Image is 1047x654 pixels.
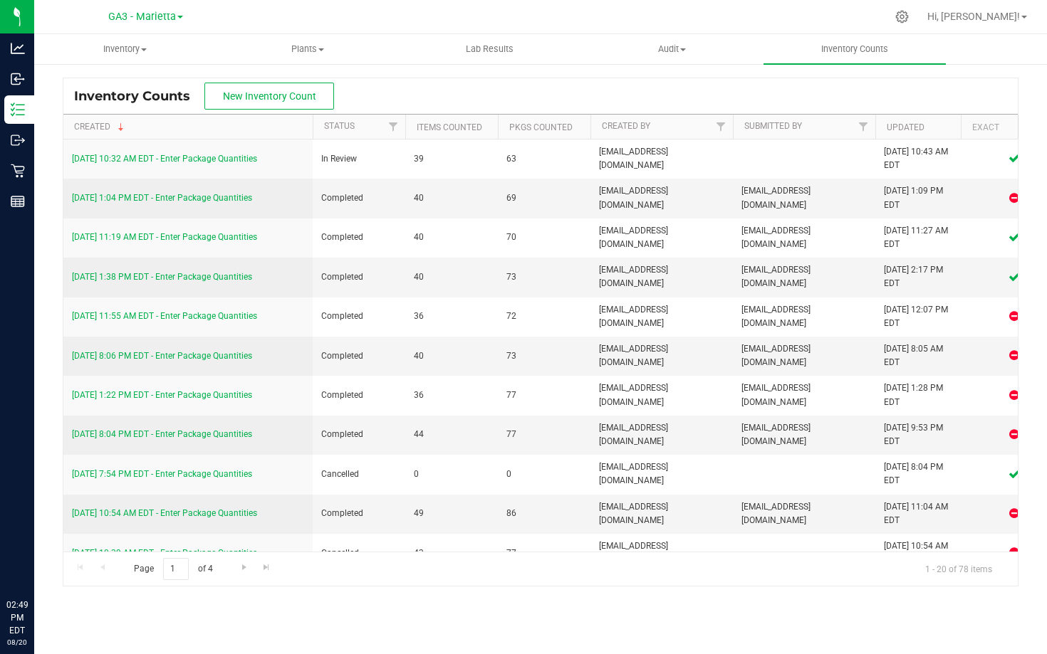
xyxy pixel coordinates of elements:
span: [EMAIL_ADDRESS][DOMAIN_NAME] [599,263,724,290]
span: New Inventory Count [223,90,316,102]
a: Lab Results [399,34,581,64]
span: [EMAIL_ADDRESS][DOMAIN_NAME] [599,421,724,448]
a: Filter [382,115,405,139]
span: Inventory Counts [802,43,907,56]
span: Inventory Counts [74,88,204,104]
a: [DATE] 8:04 PM EDT - Enter Package Quantities [72,429,252,439]
inline-svg: Inventory [11,102,25,117]
span: [EMAIL_ADDRESS][DOMAIN_NAME] [741,184,867,211]
iframe: Resource center [14,540,57,583]
input: 1 [163,558,189,580]
span: 40 [414,349,489,363]
span: [EMAIL_ADDRESS][DOMAIN_NAME] [599,539,724,566]
span: 36 [414,310,489,323]
a: [DATE] 7:54 PM EDT - Enter Package Quantities [72,469,252,479]
span: Completed [321,428,397,441]
a: Created [74,122,127,132]
span: 72 [506,310,582,323]
a: [DATE] 10:54 AM EDT - Enter Package Quantities [72,508,257,518]
a: [DATE] 11:55 AM EDT - Enter Package Quantities [72,311,257,321]
span: 86 [506,507,582,520]
span: 0 [414,468,489,481]
p: 02:49 PM EDT [6,598,28,637]
span: 73 [506,270,582,284]
inline-svg: Inbound [11,72,25,86]
span: 63 [506,152,582,166]
span: 40 [414,270,489,284]
span: Completed [321,389,397,402]
span: 36 [414,389,489,402]
inline-svg: Retail [11,164,25,178]
span: [EMAIL_ADDRESS][DOMAIN_NAME] [599,381,724,408]
div: [DATE] 11:04 AM EDT [884,500,952,527]
span: Completed [321,507,397,520]
div: [DATE] 10:54 AM EDT [884,539,952,566]
span: [EMAIL_ADDRESS][DOMAIN_NAME] [741,342,867,369]
span: 49 [414,507,489,520]
a: Filter [709,115,733,139]
span: 77 [506,547,582,560]
span: GA3 - Marietta [108,11,176,23]
a: Submitted By [744,121,802,131]
span: 69 [506,191,582,205]
a: Audit [581,34,764,64]
span: [EMAIL_ADDRESS][DOMAIN_NAME] [599,342,724,369]
a: [DATE] 1:04 PM EDT - Enter Package Quantities [72,193,252,203]
button: New Inventory Count [204,83,334,110]
a: Created By [602,121,650,131]
span: 44 [414,428,489,441]
a: Go to the next page [234,558,254,577]
span: [EMAIL_ADDRESS][DOMAIN_NAME] [741,263,867,290]
span: [EMAIL_ADDRESS][DOMAIN_NAME] [741,381,867,408]
div: [DATE] 2:17 PM EDT [884,263,952,290]
span: 1 - 20 of 78 items [914,558,1004,579]
div: [DATE] 9:53 PM EDT [884,421,952,448]
a: [DATE] 11:19 AM EDT - Enter Package Quantities [72,232,257,242]
span: 73 [506,349,582,363]
inline-svg: Analytics [11,41,25,56]
span: [EMAIL_ADDRESS][DOMAIN_NAME] [599,460,724,487]
span: Hi, [PERSON_NAME]! [927,11,1020,22]
a: Go to the last page [256,558,277,577]
span: Lab Results [447,43,533,56]
inline-svg: Reports [11,194,25,209]
span: [EMAIL_ADDRESS][DOMAIN_NAME] [741,224,867,251]
span: 77 [506,428,582,441]
p: 08/20 [6,637,28,648]
span: Completed [321,270,397,284]
span: [EMAIL_ADDRESS][DOMAIN_NAME] [599,224,724,251]
span: [EMAIL_ADDRESS][DOMAIN_NAME] [741,500,867,527]
a: Pkgs Counted [509,122,573,132]
span: Audit [582,43,763,56]
div: [DATE] 1:09 PM EDT [884,184,952,211]
div: [DATE] 8:04 PM EDT [884,460,952,487]
span: [EMAIL_ADDRESS][DOMAIN_NAME] [741,421,867,448]
span: Completed [321,310,397,323]
a: Status [324,121,355,131]
span: 77 [506,389,582,402]
span: [EMAIL_ADDRESS][DOMAIN_NAME] [599,184,724,211]
span: Inventory [35,43,216,56]
span: 40 [414,191,489,205]
a: Inventory [34,34,217,64]
span: 40 [414,231,489,244]
span: 39 [414,152,489,166]
a: [DATE] 1:38 PM EDT - Enter Package Quantities [72,272,252,282]
span: 0 [506,468,582,481]
a: [DATE] 10:32 AM EDT - Enter Package Quantities [72,154,257,164]
a: Filter [852,115,875,139]
a: Inventory Counts [764,34,946,64]
a: [DATE] 10:39 AM EDT - Enter Package Quantities [72,548,257,558]
span: [EMAIL_ADDRESS][DOMAIN_NAME] [741,303,867,330]
a: [DATE] 1:22 PM EDT - Enter Package Quantities [72,390,252,400]
span: 70 [506,231,582,244]
span: Cancelled [321,547,397,560]
span: In Review [321,152,397,166]
span: 43 [414,547,489,560]
div: Manage settings [893,10,911,23]
a: Updated [887,122,924,132]
a: [DATE] 8:06 PM EDT - Enter Package Quantities [72,351,252,361]
span: [EMAIL_ADDRESS][DOMAIN_NAME] [599,303,724,330]
span: Completed [321,231,397,244]
span: Completed [321,349,397,363]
